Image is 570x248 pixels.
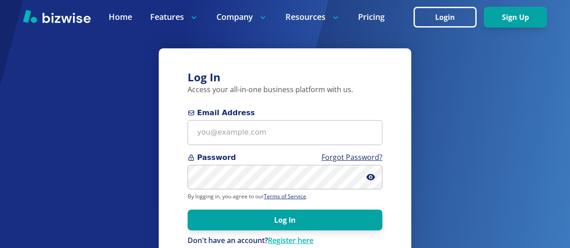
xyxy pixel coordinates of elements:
[188,236,382,246] p: Don't have an account?
[484,7,547,28] button: Sign Up
[414,13,484,22] a: Login
[414,7,477,28] button: Login
[188,193,382,200] p: By logging in, you agree to our .
[484,13,547,22] a: Sign Up
[216,11,267,23] p: Company
[23,9,91,23] img: Bizwise Logo
[358,11,385,23] a: Pricing
[268,235,313,245] a: Register here
[188,70,382,85] h3: Log In
[109,11,132,23] a: Home
[322,152,382,162] a: Forgot Password?
[264,192,306,200] a: Terms of Service
[285,11,340,23] p: Resources
[188,108,382,118] span: Email Address
[188,210,382,230] button: Log In
[150,11,198,23] p: Features
[188,120,382,145] input: you@example.com
[188,85,382,95] p: Access your all-in-one business platform with us.
[188,236,382,246] div: Don't have an account?Register here
[188,152,382,163] span: Password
